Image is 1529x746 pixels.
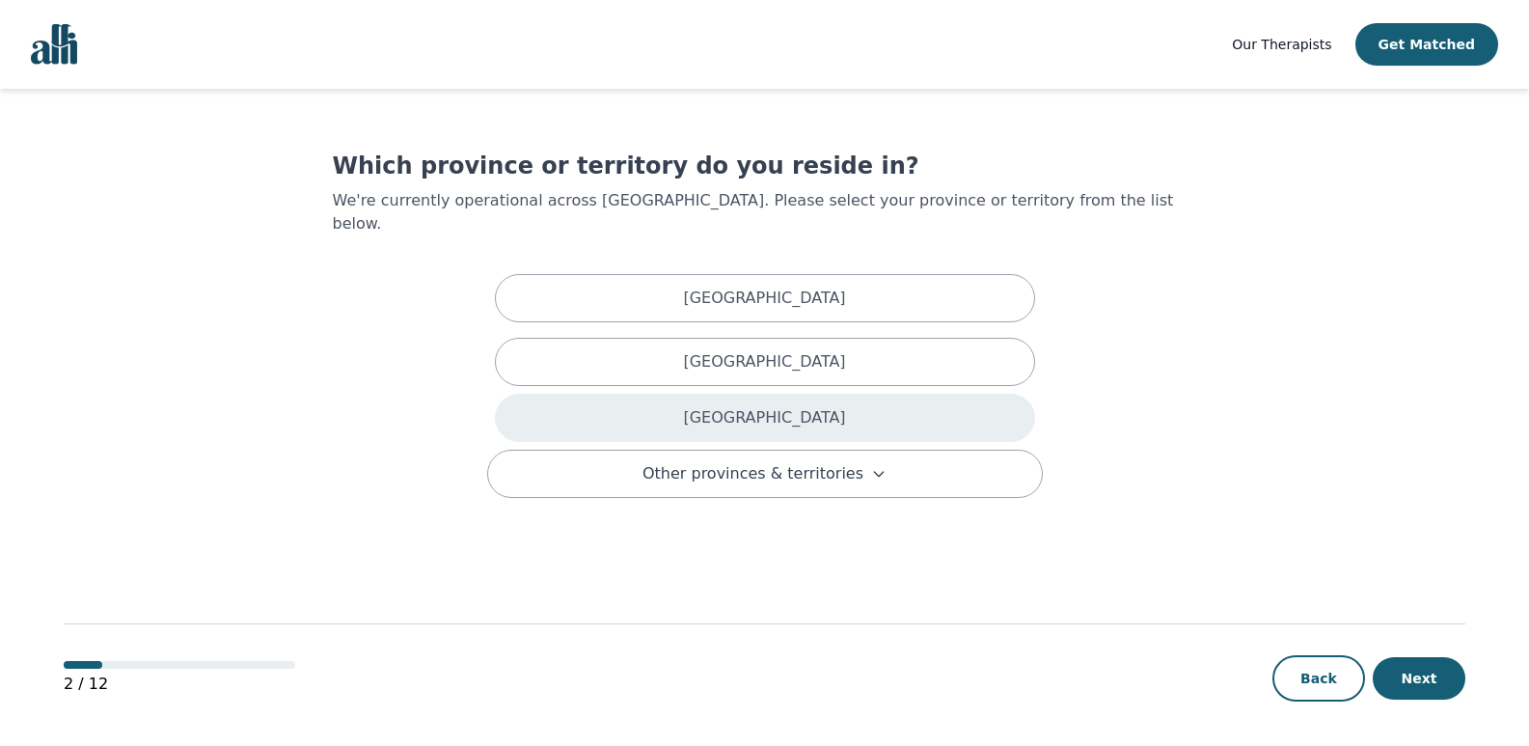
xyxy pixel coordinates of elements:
[642,462,863,485] span: Other provinces & territories
[487,450,1043,498] button: Other provinces & territories
[683,350,845,373] p: [GEOGRAPHIC_DATA]
[683,287,845,310] p: [GEOGRAPHIC_DATA]
[64,673,295,696] p: 2 / 12
[1232,37,1331,52] span: Our Therapists
[1232,33,1331,56] a: Our Therapists
[333,151,1197,181] h1: Which province or territory do you reside in?
[683,406,845,429] p: [GEOGRAPHIC_DATA]
[31,24,77,65] img: alli logo
[1373,657,1465,700] button: Next
[333,189,1197,235] p: We're currently operational across [GEOGRAPHIC_DATA]. Please select your province or territory fr...
[1272,655,1365,702] button: Back
[1355,23,1498,66] button: Get Matched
